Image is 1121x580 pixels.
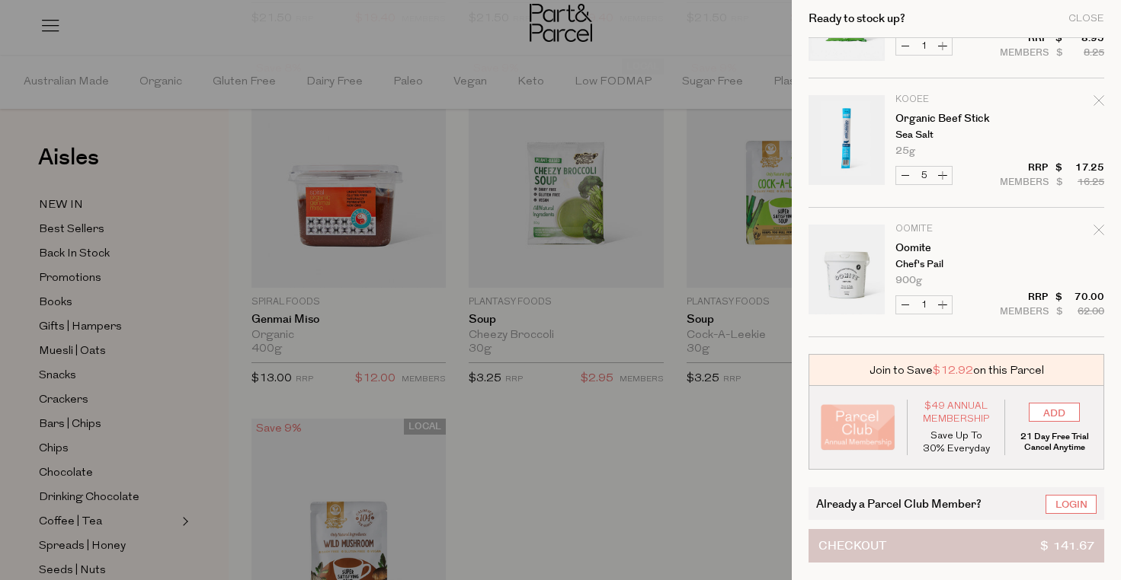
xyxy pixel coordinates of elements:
p: Oomite [895,225,1014,234]
p: KOOEE [895,95,1014,104]
input: QTY Organic Beef Stick [914,167,934,184]
input: QTY Avocado Oil Canyon Cut [914,37,934,55]
button: Checkout$ 141.67 [809,529,1104,562]
span: $ 141.67 [1040,530,1094,562]
span: $49 Annual Membership [919,400,994,425]
span: 25g [895,146,915,156]
p: 21 Day Free Trial Cancel Anytime [1017,432,1092,453]
span: Checkout [818,530,886,562]
div: Remove Organic Beef Stick [1094,93,1104,113]
div: Remove Oomite [1094,222,1104,243]
input: QTY Oomite [914,296,934,314]
span: 900g [895,276,922,285]
span: Already a Parcel Club Member? [816,495,982,512]
h2: Ready to stock up? [809,13,905,24]
input: ADD [1029,403,1080,422]
a: Login [1046,495,1097,514]
div: Close [1068,14,1104,24]
p: Save Up To 30% Everyday [919,429,994,455]
p: Sea Salt [895,130,1014,140]
p: Chef's Pail [895,260,1014,269]
div: Join to Save on this Parcel [809,354,1104,386]
a: Organic Beef Stick [895,113,1014,124]
a: Oomite [895,243,1014,253]
span: $12.92 [933,362,973,378]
